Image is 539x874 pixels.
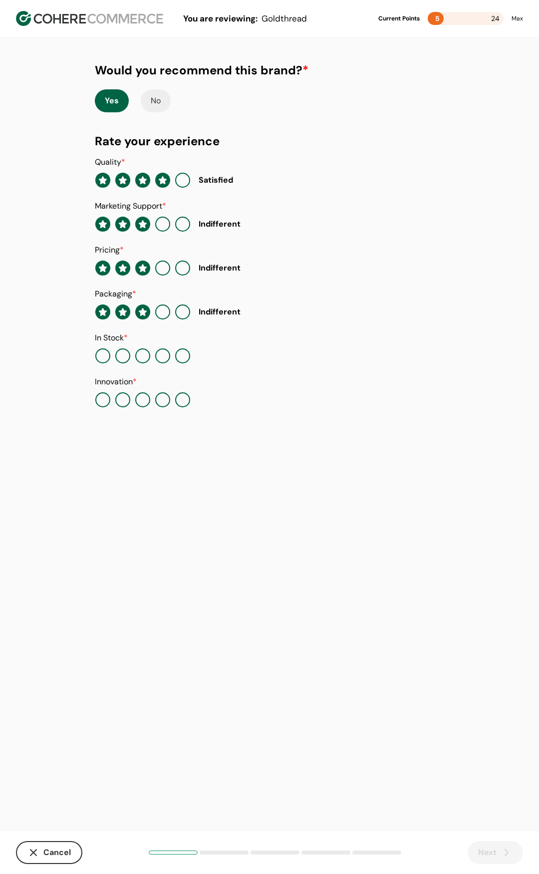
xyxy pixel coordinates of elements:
label: Quality [95,157,125,167]
label: Pricing [95,245,124,255]
label: Packaging [95,289,136,299]
div: Would you recommend this brand? [95,61,308,79]
button: Next [468,841,523,864]
span: You are reviewing: [183,13,258,24]
div: Current Points [378,14,420,23]
button: Cancel [16,841,82,864]
span: Goldthread [262,13,307,24]
label: Marketing Support [95,201,166,211]
img: Cohere Logo [16,11,163,26]
label: Innovation [95,376,137,387]
div: Indifferent [199,262,241,274]
span: 5 [435,14,440,23]
span: 24 [491,12,500,25]
button: Yes [95,89,129,112]
div: Indifferent [199,218,241,230]
div: Satisfied [199,174,233,186]
label: In Stock [95,332,128,343]
div: Rate your experience [95,132,444,150]
div: Max [512,14,523,23]
button: No [141,89,171,112]
div: Indifferent [199,306,241,318]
